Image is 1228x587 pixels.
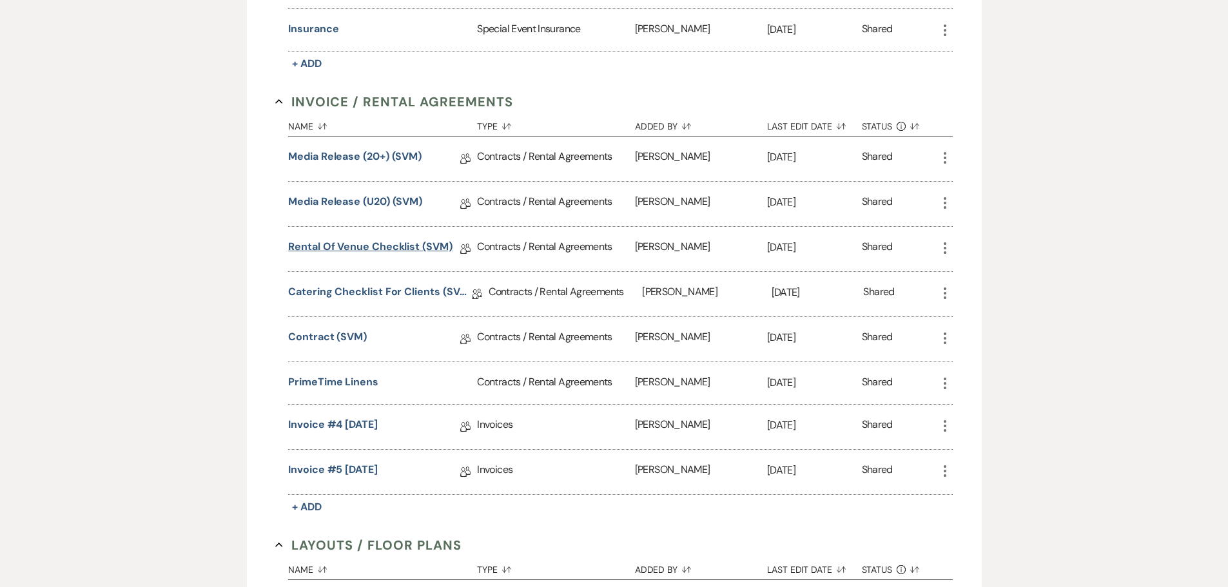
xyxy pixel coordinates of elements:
p: [DATE] [767,239,862,256]
p: [DATE] [767,374,862,391]
div: Special Event Insurance [477,9,634,51]
div: Invoices [477,405,634,449]
button: Last Edit Date [767,111,862,136]
div: Contracts / Rental Agreements [477,182,634,226]
button: PrimeTime Linens [288,374,378,390]
button: Added By [635,111,767,136]
button: Name [288,555,477,579]
p: [DATE] [767,21,862,38]
div: Contracts / Rental Agreements [477,317,634,361]
div: Shared [862,194,893,214]
div: [PERSON_NAME] [635,182,767,226]
div: Contracts / Rental Agreements [477,137,634,181]
a: Invoice #5 [DATE] [288,462,378,482]
button: Status [862,111,937,136]
div: Contracts / Rental Agreements [489,272,642,316]
button: + Add [288,498,326,516]
div: Shared [862,239,893,259]
p: [DATE] [772,284,864,301]
div: [PERSON_NAME] [635,9,767,51]
button: Type [477,111,634,136]
div: Shared [862,374,893,392]
p: [DATE] [767,329,862,346]
div: Shared [863,284,894,304]
button: Name [288,111,477,136]
span: + Add [292,57,322,70]
p: [DATE] [767,194,862,211]
a: Catering Checklist for Clients (SVM) [288,284,472,304]
span: Status [862,122,893,131]
div: [PERSON_NAME] [635,227,767,271]
div: Invoices [477,450,634,494]
div: Shared [862,21,893,39]
div: [PERSON_NAME] [642,272,771,316]
div: Contracts / Rental Agreements [477,362,634,404]
button: Status [862,555,937,579]
div: [PERSON_NAME] [635,450,767,494]
div: [PERSON_NAME] [635,405,767,449]
div: Shared [862,462,893,482]
a: Invoice #4 [DATE] [288,417,378,437]
span: + Add [292,500,322,514]
div: Contracts / Rental Agreements [477,227,634,271]
button: + Add [288,55,326,73]
a: Media Release (U20) (SVM) [288,194,422,214]
div: Shared [862,149,893,169]
button: Last Edit Date [767,555,862,579]
a: Media Release (20+) (SVM) [288,149,422,169]
button: Invoice / Rental Agreements [275,92,513,111]
button: Layouts / Floor Plans [275,535,462,555]
button: Type [477,555,634,579]
a: Rental of Venue Checklist (SVM) [288,239,453,259]
div: [PERSON_NAME] [635,137,767,181]
p: [DATE] [767,149,862,166]
button: Added By [635,555,767,579]
div: Shared [862,329,893,349]
p: [DATE] [767,417,862,434]
div: [PERSON_NAME] [635,362,767,404]
span: Status [862,565,893,574]
p: [DATE] [767,462,862,479]
button: insurance [288,21,338,37]
div: [PERSON_NAME] [635,317,767,361]
a: Contract (SVM) [288,329,367,349]
div: Shared [862,417,893,437]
